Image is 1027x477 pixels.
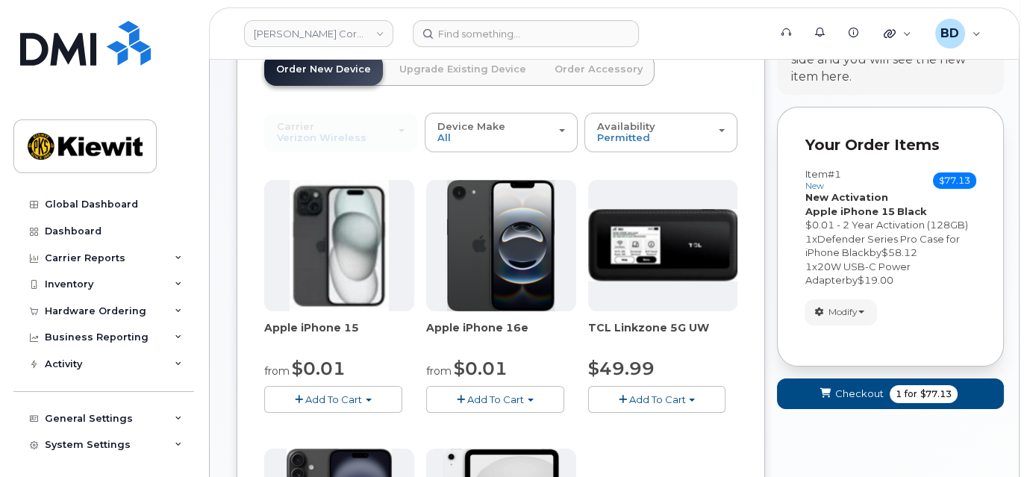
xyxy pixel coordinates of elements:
[805,233,811,245] span: 1
[454,358,508,379] span: $0.01
[588,320,738,350] div: TCL Linkzone 5G UW
[925,19,991,49] div: Barbara Dye
[426,386,564,412] button: Add To Cart
[805,261,910,287] span: 20W USB-C Power Adapter
[387,53,538,86] a: Upgrade Existing Device
[292,358,346,379] span: $0.01
[805,218,976,232] div: $0.01 - 2 Year Activation (128GB)
[305,393,362,405] span: Add To Cart
[447,180,555,311] img: iphone16e.png
[628,393,685,405] span: Add To Cart
[264,364,290,378] small: from
[437,120,505,132] span: Device Make
[426,320,576,350] div: Apple iPhone 16e
[805,169,840,190] h3: Item
[881,246,917,258] span: $58.12
[790,34,990,86] div: Choose product from the left side and you will see the new item here.
[805,299,877,325] button: Modify
[805,232,976,260] div: x by
[597,131,650,143] span: Permitted
[588,358,655,379] span: $49.99
[437,131,451,143] span: All
[902,387,920,401] span: for
[777,378,1004,409] button: Checkout 1 for $77.13
[264,53,383,86] a: Order New Device
[584,113,737,152] button: Availability Permitted
[543,53,655,86] a: Order Accessory
[264,320,414,350] div: Apple iPhone 15
[467,393,524,405] span: Add To Cart
[940,25,959,43] span: BD
[264,386,402,412] button: Add To Cart
[588,209,738,281] img: linkzone5g.png
[805,181,823,191] small: new
[805,191,887,203] strong: New Activation
[827,168,840,180] span: #1
[962,412,1016,466] iframe: Messenger Launcher
[805,205,894,217] strong: Apple iPhone 15
[290,180,389,311] img: iphone15.jpg
[896,205,926,217] strong: Black
[588,386,726,412] button: Add To Cart
[805,233,959,259] span: Defender Series Pro Case for iPhone Black
[835,387,884,401] span: Checkout
[828,305,857,319] span: Modify
[597,120,655,132] span: Availability
[933,172,976,189] span: $77.13
[896,387,902,401] span: 1
[805,134,976,156] p: Your Order Items
[425,113,578,152] button: Device Make All
[244,20,393,47] a: Kiewit Corporation
[805,261,811,272] span: 1
[413,20,639,47] input: Find something...
[873,19,922,49] div: Quicklinks
[857,274,893,286] span: $19.00
[920,387,952,401] span: $77.13
[805,260,976,287] div: x by
[426,364,452,378] small: from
